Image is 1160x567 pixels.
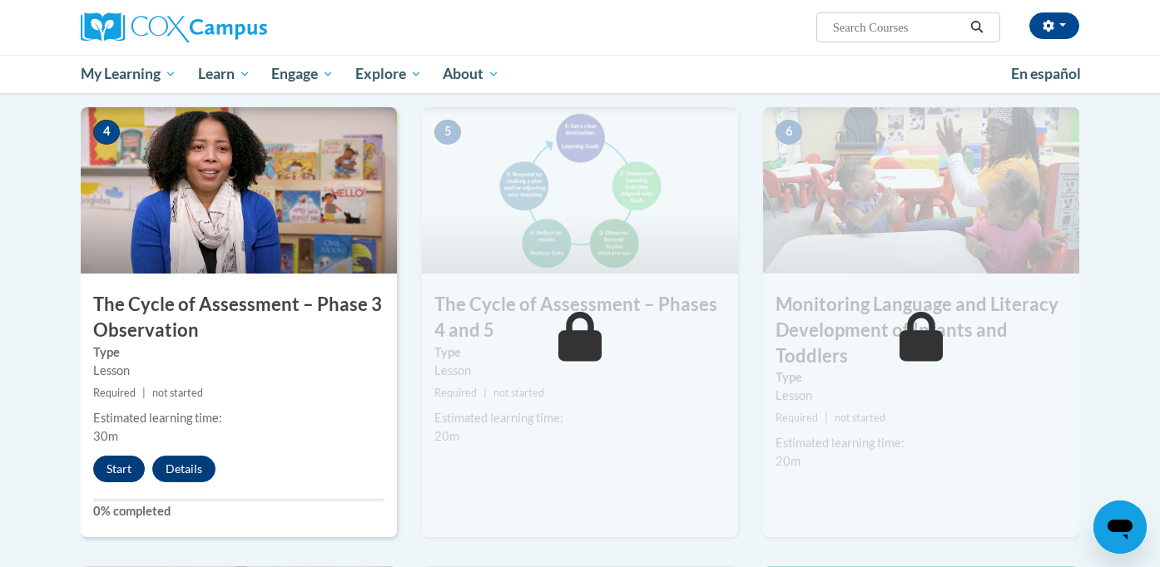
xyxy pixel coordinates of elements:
img: Course Image [81,107,397,274]
span: | [142,387,146,399]
span: Explore [355,64,422,84]
a: About [433,55,511,93]
span: 20m [776,454,801,468]
a: My Learning [70,55,187,93]
span: 5 [434,120,461,145]
h3: Monitoring Language and Literacy Development of Infants and Toddlers [763,292,1079,368]
span: 20m [434,429,459,443]
button: Search [964,17,989,37]
span: En español [1011,65,1081,82]
div: Lesson [93,362,384,380]
span: Required [776,412,818,424]
label: Type [434,343,726,362]
span: not started [835,412,885,424]
div: Lesson [776,387,1067,405]
img: Course Image [763,107,1079,274]
span: 4 [93,120,120,145]
span: Learn [198,64,250,84]
a: Cox Campus [81,12,397,42]
button: Start [93,456,145,482]
img: Course Image [422,107,738,274]
h3: The Cycle of Assessment – Phase 3 Observation [81,292,397,343]
span: not started [152,387,203,399]
span: About [443,64,499,84]
span: not started [493,387,544,399]
label: 0% completed [93,502,384,520]
label: Type [93,343,384,362]
div: Lesson [434,362,726,380]
div: Estimated learning time: [776,434,1067,452]
span: Engage [271,64,334,84]
button: Account Settings [1029,12,1079,39]
span: My Learning [81,64,176,84]
div: Main menu [56,55,1104,93]
a: En español [1000,57,1092,91]
span: Required [434,387,477,399]
span: 6 [776,120,802,145]
img: Cox Campus [81,12,267,42]
input: Search Courses [831,17,964,37]
label: Type [776,368,1067,387]
span: Required [93,387,136,399]
iframe: Button to launch messaging window [1093,500,1147,554]
a: Explore [345,55,433,93]
span: 30m [93,429,118,443]
span: | [483,387,487,399]
div: Estimated learning time: [93,409,384,427]
button: Details [152,456,216,482]
span: | [825,412,828,424]
div: Estimated learning time: [434,409,726,427]
a: Learn [187,55,261,93]
h3: The Cycle of Assessment – Phases 4 and 5 [422,292,738,343]
a: Engage [260,55,345,93]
